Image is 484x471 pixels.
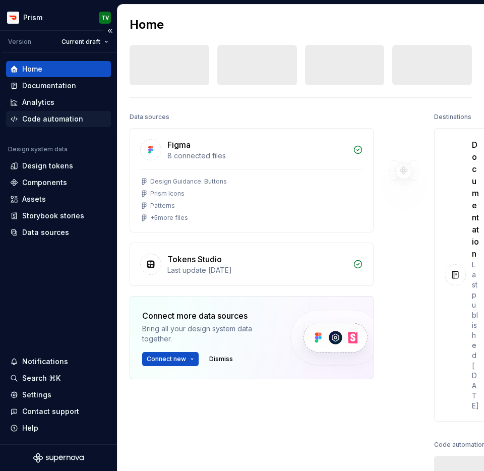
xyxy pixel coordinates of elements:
div: 8 connected files [167,151,347,161]
a: Tokens StudioLast update [DATE] [130,243,374,286]
div: Last published [DATE] [472,260,479,411]
svg: Supernova Logo [33,453,84,463]
a: Design tokens [6,158,111,174]
div: Last update [DATE] [167,265,347,275]
span: Current draft [62,38,100,46]
div: Code automation [22,114,83,124]
button: Current draft [57,35,113,49]
div: Data sources [130,110,169,124]
a: Home [6,61,111,77]
button: Connect new [142,352,199,366]
button: Contact support [6,403,111,420]
a: Code automation [6,111,111,127]
button: Notifications [6,354,111,370]
div: + 5 more files [150,214,188,222]
a: Figma8 connected filesDesign Guidance: ButtonsPrism IconsPatterns+5more files [130,128,374,232]
div: Settings [22,390,51,400]
a: Components [6,174,111,191]
span: Dismiss [209,355,233,363]
div: Search ⌘K [22,373,60,383]
div: Analytics [22,97,54,107]
div: Home [22,64,42,74]
a: Data sources [6,224,111,241]
div: Design system data [8,145,68,153]
div: Design tokens [22,161,73,171]
a: Assets [6,191,111,207]
button: Help [6,420,111,436]
div: Data sources [22,227,69,238]
div: Contact support [22,406,79,417]
div: Version [8,38,31,46]
a: Analytics [6,94,111,110]
button: Dismiss [205,352,237,366]
button: Collapse sidebar [103,24,117,38]
a: Storybook stories [6,208,111,224]
div: Storybook stories [22,211,84,221]
span: Connect new [147,355,186,363]
div: Design Guidance: Buttons [150,178,227,186]
div: Components [22,178,67,188]
div: Patterns [150,202,175,210]
a: Documentation [6,78,111,94]
div: Documentation [22,81,76,91]
div: Documentation [472,139,479,260]
button: PrismTV [2,7,115,28]
div: Notifications [22,357,68,367]
div: Bring all your design system data together. [142,324,273,344]
div: Assets [22,194,46,204]
div: Help [22,423,38,433]
div: Prism [23,13,42,23]
div: Destinations [434,110,471,124]
div: Figma [167,139,191,151]
img: bd52d190-91a7-4889-9e90-eccda45865b1.png [7,12,19,24]
h2: Home [130,17,164,33]
div: Connect more data sources [142,310,273,322]
button: Search ⌘K [6,370,111,386]
div: Prism Icons [150,190,185,198]
div: Tokens Studio [167,253,222,265]
a: Settings [6,387,111,403]
div: TV [101,14,109,22]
